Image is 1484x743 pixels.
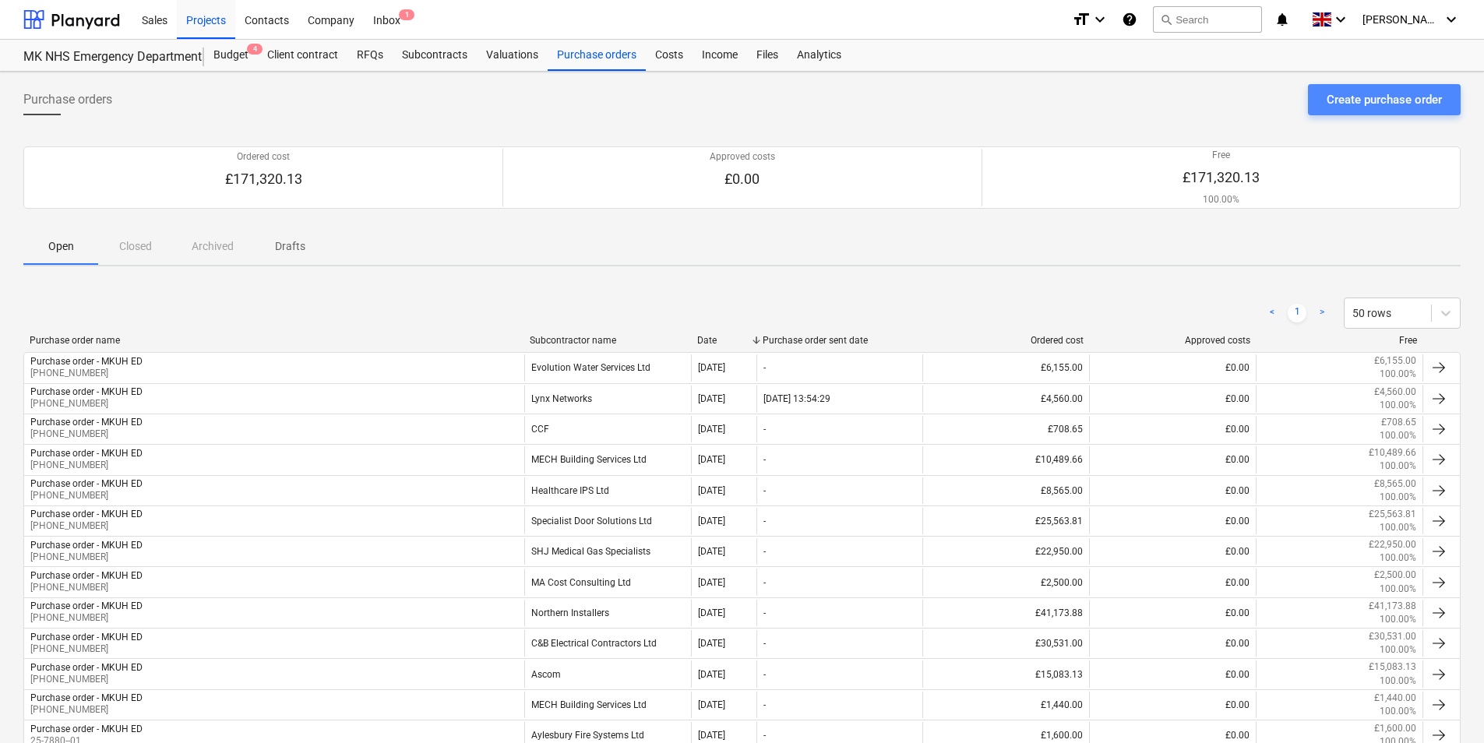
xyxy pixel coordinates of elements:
a: Budget4 [204,40,258,71]
div: Purchase orders [548,40,646,71]
div: Purchase order - MKUH ED [30,540,143,551]
div: £6,155.00 [922,354,1089,381]
div: £0.00 [1089,386,1256,412]
div: £10,489.66 [922,446,1089,473]
div: Income [693,40,747,71]
div: - [763,362,766,373]
i: keyboard_arrow_down [1091,10,1109,29]
div: Subcontracts [393,40,477,71]
a: Next page [1313,304,1331,322]
div: [DATE] [698,638,725,649]
p: £1,440.00 [1374,692,1416,705]
div: £25,563.81 [922,508,1089,534]
p: 100.00% [1380,521,1416,534]
iframe: Chat Widget [1406,668,1484,743]
div: £8,565.00 [922,477,1089,504]
div: [DATE] [698,730,725,741]
div: £41,173.88 [922,600,1089,626]
p: [PHONE_NUMBER] [30,397,143,410]
p: 100.00% [1380,705,1416,718]
div: - [763,546,766,557]
p: [PHONE_NUMBER] [30,551,143,564]
div: Purchase order sent date [763,335,917,346]
div: - [763,669,766,680]
div: £1,440.00 [922,692,1089,718]
div: Create purchase order [1327,90,1442,110]
div: £0.00 [1089,692,1256,718]
p: £0.00 [710,170,775,188]
div: [DATE] [698,546,725,557]
p: 100.00% [1380,460,1416,473]
p: [PHONE_NUMBER] [30,611,143,625]
a: Files [747,40,788,71]
a: Previous page [1263,304,1281,322]
div: [DATE] [698,699,725,710]
p: 100.00% [1380,491,1416,504]
div: Purchase order - MKUH ED [30,448,143,459]
a: Costs [646,40,693,71]
span: 4 [247,44,263,55]
div: Budget [204,40,258,71]
div: [DATE] 13:54:29 [763,393,830,404]
a: Valuations [477,40,548,71]
div: £15,083.13 [922,660,1089,687]
div: [DATE] [698,516,725,526]
div: £2,500.00 [922,569,1089,595]
div: Healthcare IPS Ltd [524,477,691,504]
div: Purchase order - MKUH ED [30,662,143,673]
p: [PHONE_NUMBER] [30,459,143,472]
div: Northern Installers [524,600,691,626]
p: £708.65 [1381,416,1416,429]
div: £0.00 [1089,660,1256,687]
button: Create purchase order [1308,84,1461,115]
div: £0.00 [1089,569,1256,595]
div: Purchase order - MKUH ED [30,356,143,367]
div: MA Cost Consulting Ltd [524,569,691,595]
p: 100.00% [1380,368,1416,381]
span: search [1160,13,1172,26]
p: [PHONE_NUMBER] [30,581,143,594]
div: £22,950.00 [922,538,1089,565]
div: Analytics [788,40,851,71]
div: MECH Building Services Ltd [524,446,691,473]
i: Knowledge base [1122,10,1137,29]
p: [PHONE_NUMBER] [30,643,143,656]
a: Page 1 is your current page [1288,304,1306,322]
div: - [763,730,766,741]
i: format_size [1072,10,1091,29]
p: £41,173.88 [1369,600,1416,613]
div: Date [697,335,750,346]
a: RFQs [347,40,393,71]
div: £0.00 [1089,600,1256,626]
div: Evolution Water Services Ltd [524,354,691,381]
p: Open [42,238,79,255]
div: £0.00 [1089,446,1256,473]
div: £30,531.00 [922,630,1089,657]
i: keyboard_arrow_down [1442,10,1461,29]
div: MK NHS Emergency Department [23,49,185,65]
p: £171,320.13 [1183,168,1260,187]
p: [PHONE_NUMBER] [30,428,143,441]
p: [PHONE_NUMBER] [30,367,143,380]
div: Purchase order - MKUH ED [30,386,143,397]
div: Purchase order - MKUH ED [30,692,143,703]
div: Subcontractor name [530,335,684,346]
p: Free [1183,149,1260,162]
div: Lynx Networks [524,386,691,412]
div: Approved costs [1096,335,1250,346]
div: Purchase order - MKUH ED [30,509,143,519]
div: MECH Building Services Ltd [524,692,691,718]
div: £0.00 [1089,416,1256,442]
div: £708.65 [922,416,1089,442]
div: - [763,516,766,526]
div: £0.00 [1089,354,1256,381]
div: Free [1263,335,1417,346]
p: £22,950.00 [1369,538,1416,551]
p: 100.00% [1380,399,1416,412]
p: £6,155.00 [1374,354,1416,368]
div: - [763,638,766,649]
div: Purchase order - MKUH ED [30,417,143,428]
